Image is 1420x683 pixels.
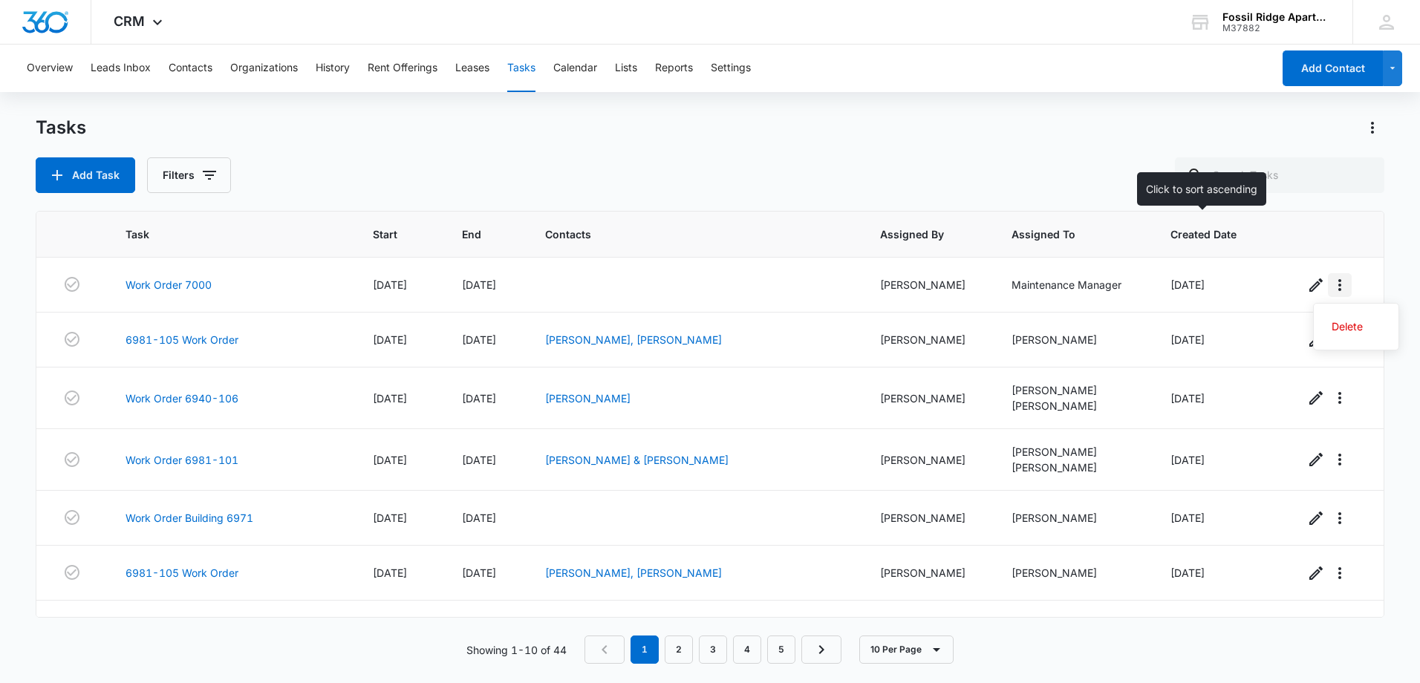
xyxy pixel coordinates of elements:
[316,45,350,92] button: History
[545,392,631,405] a: [PERSON_NAME]
[1170,226,1248,242] span: Created Date
[1170,392,1205,405] span: [DATE]
[36,157,135,193] button: Add Task
[1361,116,1384,140] button: Actions
[126,565,238,581] a: 6981-105 Work Order
[462,333,496,346] span: [DATE]
[767,635,795,664] a: Page 5
[1012,277,1134,293] div: Maintenance Manager
[462,226,488,242] span: End
[91,45,151,92] button: Leads Inbox
[373,392,407,405] span: [DATE]
[801,635,841,664] a: Next Page
[545,454,729,466] a: [PERSON_NAME] & [PERSON_NAME]
[1170,333,1205,346] span: [DATE]
[1012,444,1134,460] div: [PERSON_NAME]
[1012,226,1113,242] span: Assigned To
[126,226,316,242] span: Task
[733,635,761,664] a: Page 4
[126,452,238,468] a: Work Order 6981-101
[1137,172,1266,206] div: Click to sort ascending
[147,157,231,193] button: Filters
[553,45,597,92] button: Calendar
[455,45,489,92] button: Leases
[545,333,722,346] a: [PERSON_NAME], [PERSON_NAME]
[507,45,535,92] button: Tasks
[462,278,496,291] span: [DATE]
[368,45,437,92] button: Rent Offerings
[462,512,496,524] span: [DATE]
[631,635,659,664] em: 1
[1012,565,1134,581] div: [PERSON_NAME]
[1175,157,1384,193] input: Search Tasks
[1170,512,1205,524] span: [DATE]
[1222,23,1331,33] div: account id
[665,635,693,664] a: Page 2
[1332,321,1363,332] div: Delete
[36,117,86,139] h1: Tasks
[711,45,751,92] button: Settings
[880,277,977,293] div: [PERSON_NAME]
[1012,510,1134,526] div: [PERSON_NAME]
[699,635,727,664] a: Page 3
[1222,11,1331,23] div: account name
[373,454,407,466] span: [DATE]
[615,45,637,92] button: Lists
[1170,454,1205,466] span: [DATE]
[1012,398,1134,414] div: [PERSON_NAME]
[126,510,253,526] a: Work Order Building 6971
[462,392,496,405] span: [DATE]
[880,510,977,526] div: [PERSON_NAME]
[859,635,954,664] button: 10 Per Page
[545,566,722,579] a: [PERSON_NAME], [PERSON_NAME]
[1012,460,1134,475] div: [PERSON_NAME]
[126,332,238,347] a: 6981-105 Work Order
[1170,566,1205,579] span: [DATE]
[1283,50,1383,86] button: Add Contact
[880,390,977,406] div: [PERSON_NAME]
[373,226,405,242] span: Start
[373,512,407,524] span: [DATE]
[373,566,407,579] span: [DATE]
[373,278,407,291] span: [DATE]
[1314,316,1398,338] button: Delete
[880,226,955,242] span: Assigned By
[880,332,977,347] div: [PERSON_NAME]
[169,45,212,92] button: Contacts
[373,333,407,346] span: [DATE]
[126,390,238,406] a: Work Order 6940-106
[880,452,977,468] div: [PERSON_NAME]
[462,454,496,466] span: [DATE]
[230,45,298,92] button: Organizations
[114,13,145,29] span: CRM
[126,277,212,293] a: Work Order 7000
[1170,278,1205,291] span: [DATE]
[584,635,841,664] nav: Pagination
[880,565,977,581] div: [PERSON_NAME]
[655,45,693,92] button: Reports
[466,642,567,658] p: Showing 1-10 of 44
[1012,332,1134,347] div: [PERSON_NAME]
[545,226,823,242] span: Contacts
[1012,382,1134,398] div: [PERSON_NAME]
[27,45,73,92] button: Overview
[462,566,496,579] span: [DATE]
